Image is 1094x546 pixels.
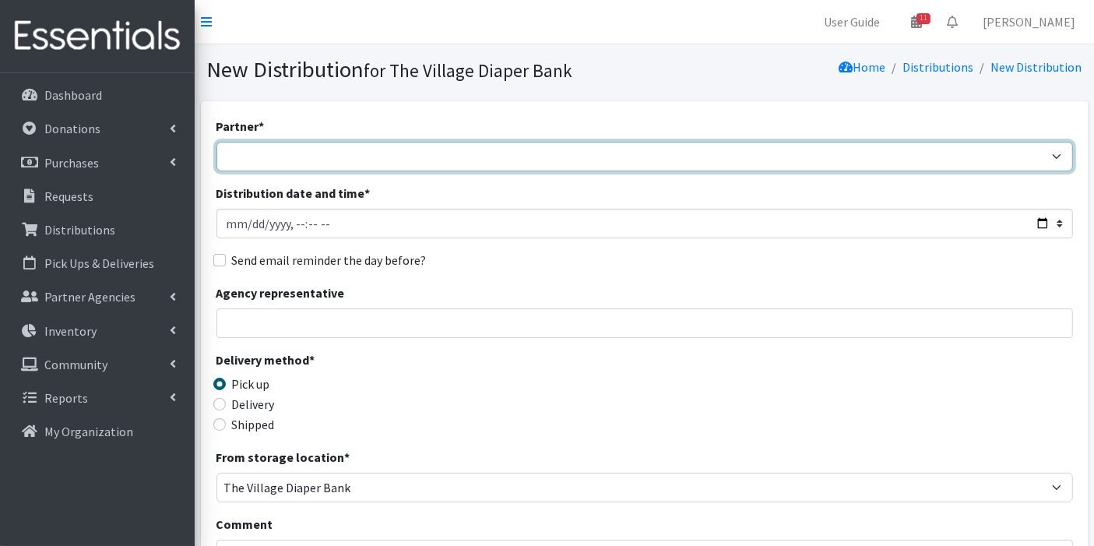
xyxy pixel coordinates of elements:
[44,255,154,271] p: Pick Ups & Deliveries
[6,281,188,312] a: Partner Agencies
[44,289,135,305] p: Partner Agencies
[216,515,273,534] label: Comment
[970,6,1088,37] a: [PERSON_NAME]
[44,222,115,238] p: Distributions
[6,416,188,447] a: My Organization
[903,59,974,75] a: Distributions
[364,59,573,82] small: for The Village Diaper Bank
[44,121,100,136] p: Donations
[310,352,315,368] abbr: required
[44,357,107,372] p: Community
[6,181,188,212] a: Requests
[6,113,188,144] a: Donations
[44,155,99,171] p: Purchases
[6,248,188,279] a: Pick Ups & Deliveries
[44,188,93,204] p: Requests
[6,10,188,62] img: HumanEssentials
[216,284,345,302] label: Agency representative
[44,390,88,406] p: Reports
[44,87,102,103] p: Dashboard
[44,323,97,339] p: Inventory
[365,185,371,201] abbr: required
[916,13,930,24] span: 11
[6,79,188,111] a: Dashboard
[259,118,265,134] abbr: required
[232,395,275,414] label: Delivery
[232,375,270,393] label: Pick up
[811,6,892,37] a: User Guide
[216,350,431,375] legend: Delivery method
[207,56,639,83] h1: New Distribution
[899,6,934,37] a: 11
[6,147,188,178] a: Purchases
[6,382,188,414] a: Reports
[216,184,371,203] label: Distribution date and time
[44,424,133,439] p: My Organization
[6,349,188,380] a: Community
[345,449,350,465] abbr: required
[216,448,350,467] label: From storage location
[6,315,188,347] a: Inventory
[839,59,886,75] a: Home
[6,214,188,245] a: Distributions
[232,251,427,269] label: Send email reminder the day before?
[232,415,275,434] label: Shipped
[216,117,265,136] label: Partner
[991,59,1082,75] a: New Distribution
